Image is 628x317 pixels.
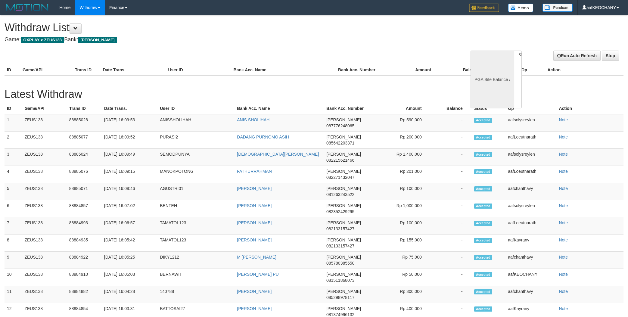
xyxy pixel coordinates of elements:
[382,166,431,183] td: Rp 201,000
[382,269,431,286] td: Rp 50,000
[326,117,361,122] span: [PERSON_NAME]
[382,217,431,235] td: Rp 100,000
[559,117,568,122] a: Note
[474,135,492,140] span: Accepted
[326,152,361,157] span: [PERSON_NAME]
[67,235,102,252] td: 88884935
[5,286,22,303] td: 11
[5,149,22,166] td: 3
[157,103,235,114] th: User ID
[5,200,22,217] td: 6
[67,252,102,269] td: 88884922
[67,132,102,149] td: 88885077
[431,269,472,286] td: -
[474,306,492,312] span: Accepted
[102,217,157,235] td: [DATE] 16:06:57
[602,51,619,61] a: Stop
[157,132,235,149] td: PURASI2
[431,286,472,303] td: -
[326,169,361,174] span: [PERSON_NAME]
[22,103,67,114] th: Game/API
[474,118,492,123] span: Accepted
[231,64,336,76] th: Bank Acc. Name
[559,203,568,208] a: Note
[505,235,556,252] td: aafKayrany
[519,64,545,76] th: Op
[102,103,157,114] th: Date Trans.
[5,252,22,269] td: 9
[559,289,568,294] a: Note
[20,64,73,76] th: Game/API
[471,51,514,108] div: PGA Site Balance /
[22,166,67,183] td: ZEUS138
[505,183,556,200] td: aafchanthavy
[157,200,235,217] td: BENTEH
[102,114,157,132] td: [DATE] 16:09:53
[505,286,556,303] td: aafchanthavy
[431,103,472,114] th: Balance
[505,114,556,132] td: aafsolysreylen
[382,235,431,252] td: Rp 155,000
[22,286,67,303] td: ZEUS138
[237,203,272,208] a: [PERSON_NAME]
[326,209,354,214] span: 082352429295
[102,269,157,286] td: [DATE] 16:05:03
[431,149,472,166] td: -
[157,149,235,166] td: SEMODPUNYA
[67,286,102,303] td: 88884882
[326,192,354,197] span: 081263243522
[505,103,556,114] th: Op
[559,238,568,242] a: Note
[508,4,533,12] img: Button%20Memo.svg
[326,158,354,163] span: 082215621466
[326,244,354,248] span: 082133157427
[326,278,354,283] span: 081511868073
[559,186,568,191] a: Note
[559,169,568,174] a: Note
[326,289,361,294] span: [PERSON_NAME]
[157,166,235,183] td: MANOKPOTONG
[237,272,281,277] a: [PERSON_NAME] PUT
[5,22,413,34] h1: Withdraw List
[474,204,492,209] span: Accepted
[235,103,324,114] th: Bank Acc. Name
[326,312,354,317] span: 081374996132
[382,200,431,217] td: Rp 1,000,000
[326,203,361,208] span: [PERSON_NAME]
[431,114,472,132] td: -
[102,183,157,200] td: [DATE] 16:08:46
[102,235,157,252] td: [DATE] 16:05:42
[382,286,431,303] td: Rp 300,000
[166,64,231,76] th: User ID
[326,238,361,242] span: [PERSON_NAME]
[237,255,276,260] a: M [PERSON_NAME]
[237,186,272,191] a: [PERSON_NAME]
[157,286,235,303] td: 140788
[431,200,472,217] td: -
[559,152,568,157] a: Note
[67,114,102,132] td: 88885028
[543,4,573,12] img: panduan.png
[67,200,102,217] td: 88884857
[326,226,354,231] span: 082133157427
[324,103,383,114] th: Bank Acc. Number
[67,149,102,166] td: 88885024
[382,114,431,132] td: Rp 590,000
[545,64,623,76] th: Action
[472,103,506,114] th: Status
[553,51,601,61] a: Run Auto-Refresh
[5,3,50,12] img: MOTION_logo.png
[556,103,623,114] th: Action
[326,123,354,128] span: 087776248065
[382,132,431,149] td: Rp 200,000
[22,217,67,235] td: ZEUS138
[22,269,67,286] td: ZEUS138
[431,183,472,200] td: -
[5,64,20,76] th: ID
[431,252,472,269] td: -
[237,220,272,225] a: [PERSON_NAME]
[157,114,235,132] td: ANISSHOLIHAH
[431,132,472,149] td: -
[157,217,235,235] td: TAMATOL123
[469,4,499,12] img: Feedback.jpg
